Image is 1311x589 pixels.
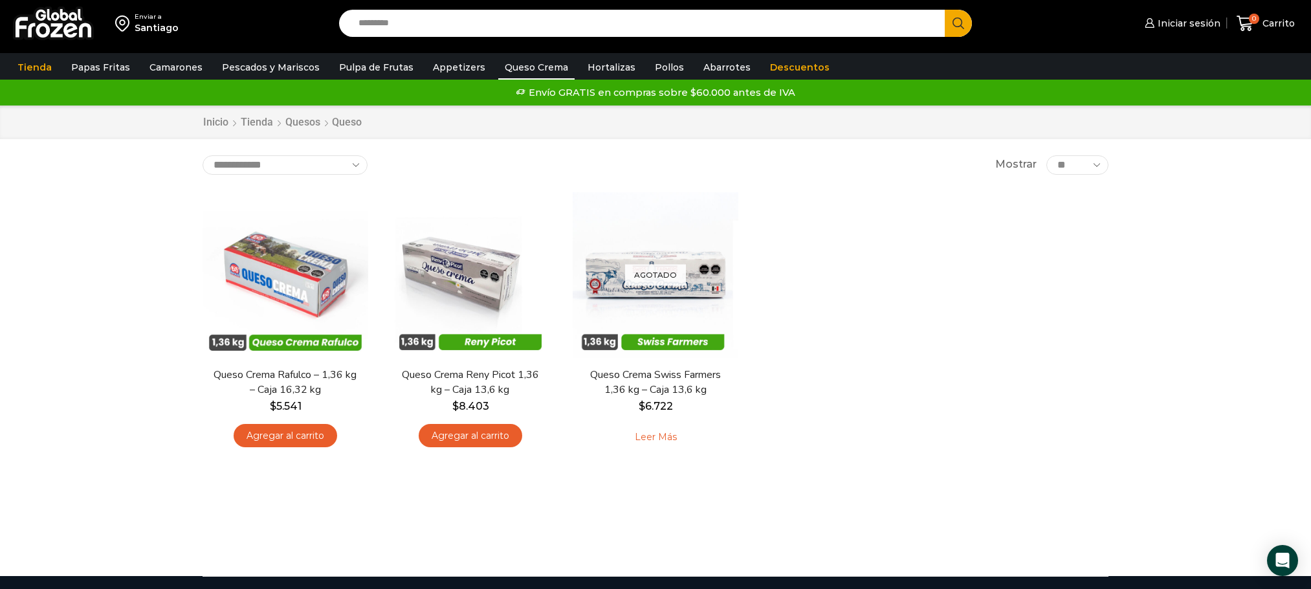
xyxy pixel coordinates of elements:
[419,424,522,448] a: Agregar al carrito: “Queso Crema Reny Picot 1,36 kg - Caja 13,6 kg”
[285,115,321,130] a: Quesos
[426,55,492,80] a: Appetizers
[1267,545,1298,576] div: Open Intercom Messenger
[697,55,757,80] a: Abarrotes
[648,55,690,80] a: Pollos
[203,115,229,130] a: Inicio
[396,368,545,397] a: Queso Crema Reny Picot 1,36 kg – Caja 13,6 kg
[1259,17,1295,30] span: Carrito
[65,55,137,80] a: Papas Fritas
[615,424,697,451] a: Leé más sobre “Queso Crema Swiss Farmers 1,36 kg - Caja 13,6 kg”
[1154,17,1220,30] span: Iniciar sesión
[143,55,209,80] a: Camarones
[215,55,326,80] a: Pescados y Mariscos
[270,400,302,412] bdi: 5.541
[764,55,836,80] a: Descuentos
[639,400,645,412] span: $
[498,55,575,80] a: Queso Crema
[234,424,337,448] a: Agregar al carrito: “Queso Crema Rafulco - 1,36 kg - Caja 16,32 kg”
[333,55,420,80] a: Pulpa de Frutas
[452,400,459,412] span: $
[581,368,730,397] a: Queso Crema Swiss Farmers 1,36 kg – Caja 13,6 kg
[625,264,686,285] p: Agotado
[945,10,972,37] button: Search button
[1233,8,1298,39] a: 0 Carrito
[581,55,642,80] a: Hortalizas
[11,55,58,80] a: Tienda
[135,12,179,21] div: Enviar a
[1141,10,1220,36] a: Iniciar sesión
[270,400,276,412] span: $
[452,400,489,412] bdi: 8.403
[203,155,368,175] select: Pedido de la tienda
[1249,14,1259,24] span: 0
[639,400,673,412] bdi: 6.722
[203,115,362,130] nav: Breadcrumb
[240,115,274,130] a: Tienda
[135,21,179,34] div: Santiago
[995,157,1037,172] span: Mostrar
[115,12,135,34] img: address-field-icon.svg
[332,116,362,128] h1: Queso
[211,368,360,397] a: Queso Crema Rafulco – 1,36 kg – Caja 16,32 kg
